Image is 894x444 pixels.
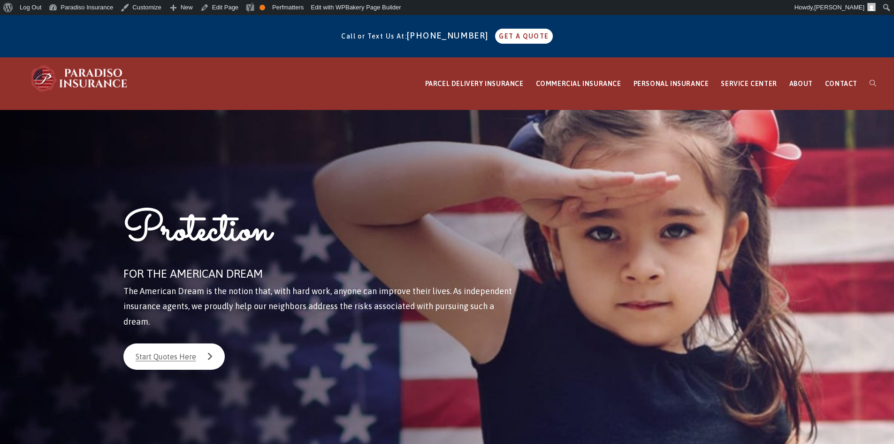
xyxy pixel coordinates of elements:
span: ABOUT [789,80,813,87]
span: SERVICE CENTER [721,80,777,87]
a: SERVICE CENTER [715,58,783,110]
span: PERSONAL INSURANCE [634,80,709,87]
a: CONTACT [819,58,863,110]
span: CONTACT [825,80,857,87]
a: PERSONAL INSURANCE [627,58,715,110]
a: COMMERCIAL INSURANCE [530,58,627,110]
span: FOR THE AMERICAN DREAM [123,267,263,280]
span: The American Dream is the notion that, with hard work, anyone can improve their lives. As indepen... [123,286,512,327]
span: COMMERCIAL INSURANCE [536,80,621,87]
img: Paradiso Insurance [28,64,131,93]
span: Call or Text Us At: [341,32,407,40]
span: PARCEL DELIVERY INSURANCE [425,80,524,87]
a: PARCEL DELIVERY INSURANCE [419,58,530,110]
a: GET A QUOTE [495,29,552,44]
a: ABOUT [783,58,819,110]
a: Start Quotes Here [123,343,225,370]
a: [PHONE_NUMBER] [407,31,493,40]
h1: Protection [123,204,516,264]
span: [PERSON_NAME] [814,4,864,11]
